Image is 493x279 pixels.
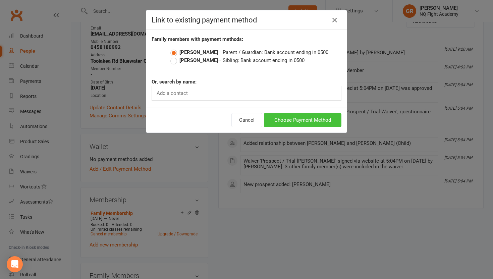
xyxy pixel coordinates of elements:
[156,89,190,98] input: Add a contact
[264,113,341,127] button: Choose Payment Method
[329,15,340,25] button: Close
[152,79,197,85] strong: Or, search by name:
[170,48,328,56] label: – Parent / Guardian: Bank account ending in 0500
[231,113,262,127] button: Cancel
[7,256,23,272] div: Open Intercom Messenger
[170,56,305,64] label: – Sibling: Bank account ending in 0500
[152,36,243,42] strong: Family members with payment methods:
[179,57,218,63] strong: [PERSON_NAME]
[152,16,341,24] h4: Link to existing payment method
[179,49,218,55] strong: [PERSON_NAME]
